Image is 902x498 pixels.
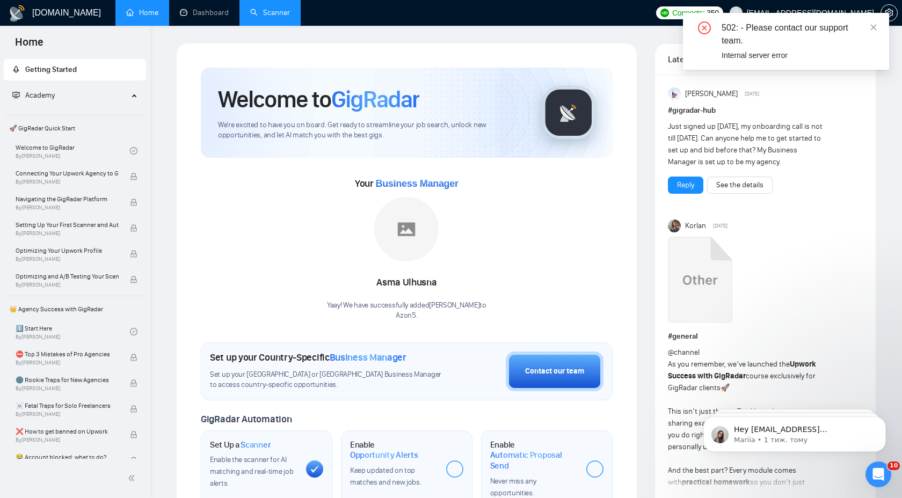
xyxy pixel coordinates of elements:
[722,21,876,47] div: 502: - Please contact our support team.
[210,455,293,488] span: Enable the scanner for AI matching and real-time job alerts.
[350,450,418,460] span: Opportunity Alerts
[16,179,119,185] span: By [PERSON_NAME]
[16,411,119,418] span: By [PERSON_NAME]
[16,219,119,230] span: Setting Up Your First Scanner and Auto-Bidder
[250,8,290,17] a: searchScanner
[126,8,158,17] a: homeHome
[668,177,703,194] button: Reply
[16,282,119,288] span: By [PERSON_NAME]
[130,431,137,438] span: lock
[490,450,578,471] span: Automatic Proposal Send
[707,7,718,19] span: 350
[668,87,681,100] img: Anisuzzaman Khan
[130,379,137,387] span: lock
[16,400,119,411] span: ☠️ Fatal Traps for Solo Freelancers
[525,365,584,377] div: Contact our team
[881,4,898,21] button: setting
[130,173,137,180] span: lock
[660,9,669,17] img: upwork-logo.png
[16,271,119,282] span: Optimizing and A/B Testing Your Scanner for Better Results
[6,34,52,57] span: Home
[210,370,446,390] span: Set up your [GEOGRAPHIC_DATA] or [GEOGRAPHIC_DATA] Business Manager to access country-specific op...
[130,199,137,206] span: lock
[218,85,419,114] h1: Welcome to
[687,394,902,469] iframe: Intercom notifications повідомлення
[16,245,119,256] span: Optimizing Your Upwork Profile
[881,9,898,17] a: setting
[16,426,119,437] span: ❌ How to get banned on Upwork
[130,405,137,413] span: lock
[16,168,119,179] span: Connecting Your Upwork Agency to GigRadar
[327,301,486,321] div: Yaay! We have successfully added [PERSON_NAME] to
[698,21,711,34] span: close-circle
[721,383,730,392] span: 🚀
[888,462,900,470] span: 10
[490,477,536,497] span: Never miss any opportunities.
[201,413,292,425] span: GigRadar Automation
[668,53,731,66] span: Latest Posts from the GigRadar Community
[16,452,119,463] span: 😭 Account blocked: what to do?
[374,197,439,261] img: placeholder.png
[130,276,137,283] span: lock
[16,139,130,163] a: Welcome to GigRadarBy[PERSON_NAME]
[241,440,271,450] span: Scanner
[4,59,146,80] li: Getting Started
[12,91,55,100] span: Academy
[350,440,438,460] h1: Enable
[16,320,130,343] a: 1️⃣ Start HereBy[PERSON_NAME]
[506,351,603,391] button: Contact our team
[130,147,137,155] span: check-circle
[12,91,20,99] span: fund-projection-screen
[707,177,773,194] button: See the details
[16,194,119,204] span: Navigating the GigRadar Platform
[130,457,137,464] span: lock
[542,86,595,140] img: gigradar-logo.png
[672,7,704,19] span: Connects:
[130,224,137,232] span: lock
[9,5,26,22] img: logo
[16,204,119,211] span: By [PERSON_NAME]
[722,49,876,61] div: Internal server error
[327,311,486,321] p: Azon5 .
[668,219,681,232] img: Korlan
[180,8,229,17] a: dashboardDashboard
[25,91,55,100] span: Academy
[16,385,119,392] span: By [PERSON_NAME]
[668,348,700,357] span: @channel
[490,440,578,471] h1: Enable
[331,85,419,114] span: GigRadar
[350,466,421,487] span: Keep updated on top matches and new jobs.
[327,274,486,292] div: Asma Ulhusna
[16,375,119,385] span: 🌚 Rookie Traps for New Agencies
[685,220,706,232] span: Korlan
[668,237,732,326] a: Upwork Success with GigRadar.mp4
[16,349,119,360] span: ⛔ Top 3 Mistakes of Pro Agencies
[130,328,137,335] span: check-circle
[130,250,137,258] span: lock
[330,351,406,363] span: Business Manager
[870,24,877,31] span: close
[16,256,119,262] span: By [PERSON_NAME]
[5,298,145,320] span: 👑 Agency Success with GigRadar
[218,120,525,141] span: We're excited to have you on board. Get ready to streamline your job search, unlock new opportuni...
[668,121,824,168] div: Just signed up [DATE], my onboarding call is not till [DATE]. Can anyone help me to get started t...
[716,179,763,191] a: See the details
[12,65,20,73] span: rocket
[355,178,459,189] span: Your
[128,473,139,484] span: double-left
[375,178,458,189] span: Business Manager
[130,354,137,361] span: lock
[732,9,740,17] span: user
[677,179,694,191] a: Reply
[210,351,406,363] h1: Set up your Country-Specific
[5,118,145,139] span: 🚀 GigRadar Quick Start
[16,230,119,237] span: By [PERSON_NAME]
[713,221,728,231] span: [DATE]
[668,105,863,116] h1: # gigradar-hub
[668,331,863,342] h1: # general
